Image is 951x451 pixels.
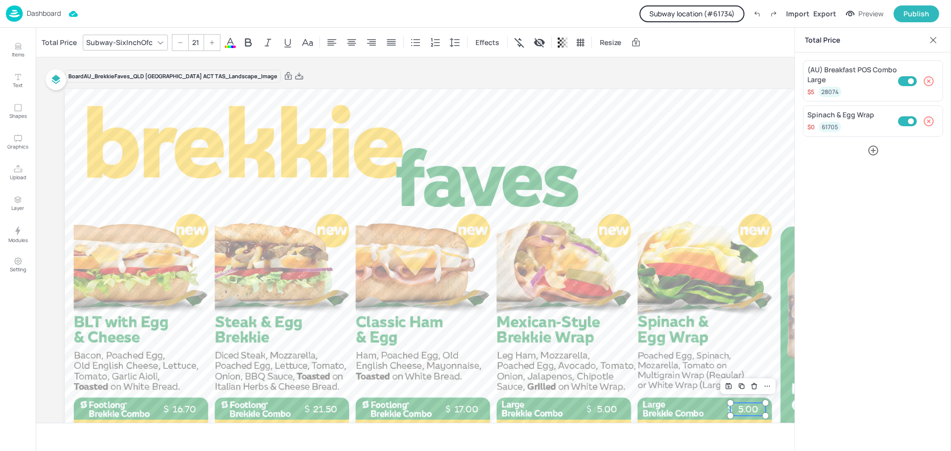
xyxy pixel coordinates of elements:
div: Publish [903,8,929,19]
p: 5.00 [589,403,625,416]
div: Duplicate [735,380,748,393]
p: 17.00 [448,403,483,416]
label: Undo (Ctrl + Z) [748,5,765,22]
span: Check out-of-stock [906,76,916,86]
div: 28074 [818,87,842,97]
p: 16.70 [166,403,202,416]
div: Spinach & Egg Wrap [807,110,874,120]
p: Total Price [805,28,925,52]
div: Delete [748,380,761,393]
div: (AU) Breakfast POS Combo Large [807,65,897,85]
div: Preview [858,8,884,19]
div: Board AU_BrekkieFaves_QLD [GEOGRAPHIC_DATA] ACT TAS_Landscape_Image [65,70,281,83]
button: Preview [840,6,890,21]
div: Save Layout [722,380,735,393]
p: 21.50 [308,403,343,416]
p: Dashboard [27,10,61,17]
div: Total Price [40,35,79,50]
div: 61705 [819,122,841,132]
div: Subway-SixInchOfc [84,35,155,50]
div: Import [786,8,809,19]
div: Display condition [531,35,547,50]
span: Resize [598,37,623,48]
div: Show symbol [512,35,528,50]
img: logo-86c26b7e.jpg [6,5,23,22]
span: Check out-of-stock [906,116,916,126]
div: Export [813,8,836,19]
label: Redo (Ctrl + Y) [765,5,782,22]
div: $ 0 [807,123,815,131]
button: Publish [894,5,939,22]
p: 5.00 [731,403,766,416]
button: Subway location (#61734) [639,5,744,22]
span: Effects [474,37,501,48]
div: $ 5 [807,88,814,96]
